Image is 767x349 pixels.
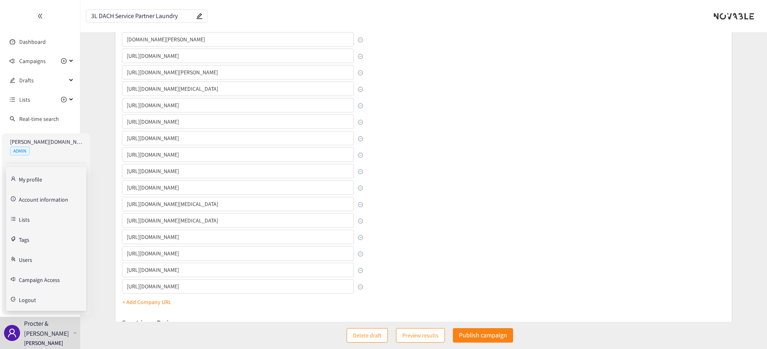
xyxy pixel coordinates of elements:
input: lookalikes url [122,131,354,145]
a: My profile [19,175,42,182]
input: lookalikes url [122,114,354,129]
button: Delete draft [347,328,388,343]
span: ADMIN [10,147,30,155]
a: Lists [19,215,30,222]
span: edit [10,78,15,83]
input: lookalikes url [122,197,354,211]
input: lookalikes url [122,49,354,63]
iframe: Chat Widget [727,310,767,349]
button: Preview results [396,328,445,343]
span: Preview results [402,331,438,340]
button: Publish campaign [453,328,513,343]
button: + Add Company URL [122,296,171,308]
p: Countries or Regions [122,318,726,327]
p: Procter & [PERSON_NAME] [24,318,70,339]
a: Dashboard [19,38,46,45]
a: Users [19,255,32,263]
span: edit [196,13,203,19]
span: Delete draft [353,331,381,340]
input: lookalikes url [122,164,354,178]
a: Real-time search [19,115,59,122]
input: lookalikes url [122,98,354,112]
input: lookalikes url [122,180,354,195]
input: lookalikes url [122,213,354,228]
span: unordered-list [10,97,15,102]
span: Campaigns [19,53,46,69]
span: plus-circle [61,97,67,102]
input: lookalikes url [122,279,354,294]
span: Drafts [19,72,67,88]
span: plus-circle [61,58,67,64]
input: lookalikes url [122,263,354,277]
input: lookalikes url [122,32,354,47]
span: double-left [37,13,43,19]
p: Publish campaign [459,330,507,340]
input: lookalikes url [122,82,354,96]
input: lookalikes url [122,65,354,80]
input: lookalikes url [122,246,354,261]
span: sound [10,58,15,64]
input: lookalikes url [122,230,354,244]
span: Lists [19,92,30,108]
a: Tags [19,235,29,243]
a: Account information [19,195,68,202]
a: Campaign Access [19,276,60,283]
p: + Add Company URL [122,298,171,306]
span: user [7,328,17,338]
span: logout [11,297,16,302]
p: [PERSON_NAME] [24,339,63,347]
p: [PERSON_NAME][DOMAIN_NAME][EMAIL_ADDRESS][DOMAIN_NAME] [10,137,82,146]
span: Logout [19,297,36,303]
input: lookalikes url [122,147,354,162]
